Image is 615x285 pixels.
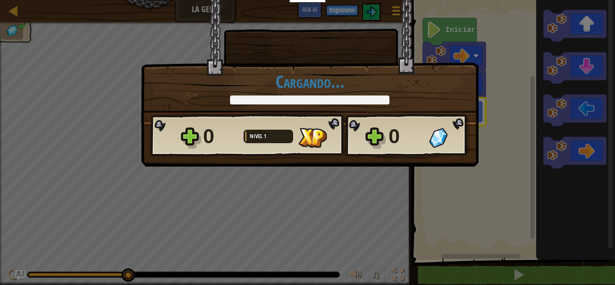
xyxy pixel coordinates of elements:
h1: Cargando... [150,72,469,91]
div: 0 [203,122,238,151]
span: Nivel [250,132,264,140]
img: Gemas Conseguidas [429,128,448,148]
img: XP Conseguida [298,128,327,148]
div: 0 [389,122,424,151]
span: 1 [264,132,267,140]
